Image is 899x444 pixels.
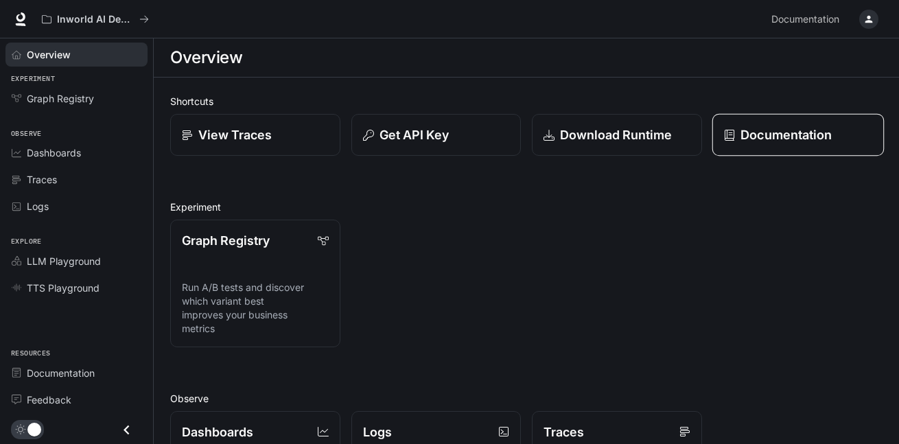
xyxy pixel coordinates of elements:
p: Inworld AI Demos [57,14,134,25]
a: Download Runtime [532,114,702,156]
span: Logs [27,199,49,213]
a: Traces [5,167,148,191]
button: All workspaces [36,5,155,33]
span: TTS Playground [27,281,100,295]
a: LLM Playground [5,249,148,273]
span: Traces [27,172,57,187]
a: View Traces [170,114,340,156]
a: Dashboards [5,141,148,165]
a: Documentation [712,114,883,156]
h2: Experiment [170,200,883,214]
span: Graph Registry [27,91,94,106]
a: Graph RegistryRun A/B tests and discover which variant best improves your business metrics [170,220,340,347]
span: Feedback [27,393,71,407]
span: LLM Playground [27,254,101,268]
p: Run A/B tests and discover which variant best improves your business metrics [182,281,329,336]
p: Dashboards [182,423,253,441]
h2: Observe [170,391,883,406]
span: Documentation [27,366,95,380]
a: Overview [5,43,148,67]
a: Logs [5,194,148,218]
button: Close drawer [111,416,142,444]
h1: Overview [170,44,242,71]
span: Overview [27,47,71,62]
span: Dashboards [27,145,81,160]
a: Graph Registry [5,86,148,110]
a: TTS Playground [5,276,148,300]
button: Get API Key [351,114,522,156]
h2: Shortcuts [170,94,883,108]
p: Logs [363,423,392,441]
a: Feedback [5,388,148,412]
p: Graph Registry [182,231,270,250]
a: Documentation [5,361,148,385]
p: Documentation [740,126,832,144]
span: Dark mode toggle [27,421,41,436]
p: Traces [544,423,584,441]
span: Documentation [771,11,839,28]
p: Get API Key [380,126,449,144]
a: Documentation [766,5,850,33]
p: Download Runtime [560,126,672,144]
p: View Traces [198,126,272,144]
